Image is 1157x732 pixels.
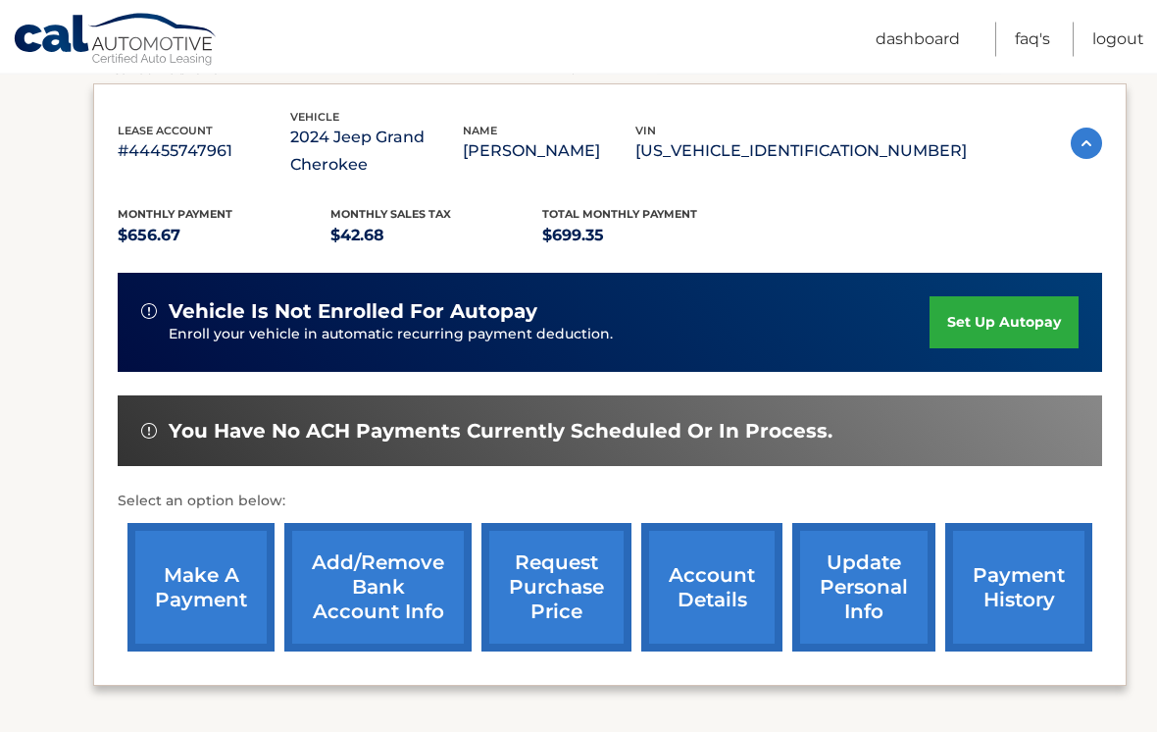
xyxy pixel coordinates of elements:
[169,300,537,325] span: vehicle is not enrolled for autopay
[290,111,339,125] span: vehicle
[463,125,497,138] span: name
[876,23,960,57] a: Dashboard
[118,491,1102,514] p: Select an option below:
[330,208,451,222] span: Monthly sales Tax
[169,420,832,444] span: You have no ACH payments currently scheduled or in process.
[463,138,635,166] p: [PERSON_NAME]
[481,524,631,653] a: request purchase price
[542,223,755,250] p: $699.35
[13,13,219,70] a: Cal Automotive
[290,125,463,180] p: 2024 Jeep Grand Cherokee
[118,125,213,138] span: lease account
[169,325,930,346] p: Enroll your vehicle in automatic recurring payment deduction.
[127,524,275,653] a: make a payment
[945,524,1092,653] a: payment history
[141,424,157,440] img: alert-white.svg
[118,223,330,250] p: $656.67
[284,524,472,653] a: Add/Remove bank account info
[118,138,290,166] p: #44455747961
[635,138,967,166] p: [US_VEHICLE_IDENTIFICATION_NUMBER]
[542,208,697,222] span: Total Monthly Payment
[930,297,1079,349] a: set up autopay
[1071,129,1102,160] img: accordion-active.svg
[635,125,656,138] span: vin
[118,208,232,222] span: Monthly Payment
[330,223,543,250] p: $42.68
[792,524,935,653] a: update personal info
[141,304,157,320] img: alert-white.svg
[1015,23,1050,57] a: FAQ's
[641,524,782,653] a: account details
[1092,23,1144,57] a: Logout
